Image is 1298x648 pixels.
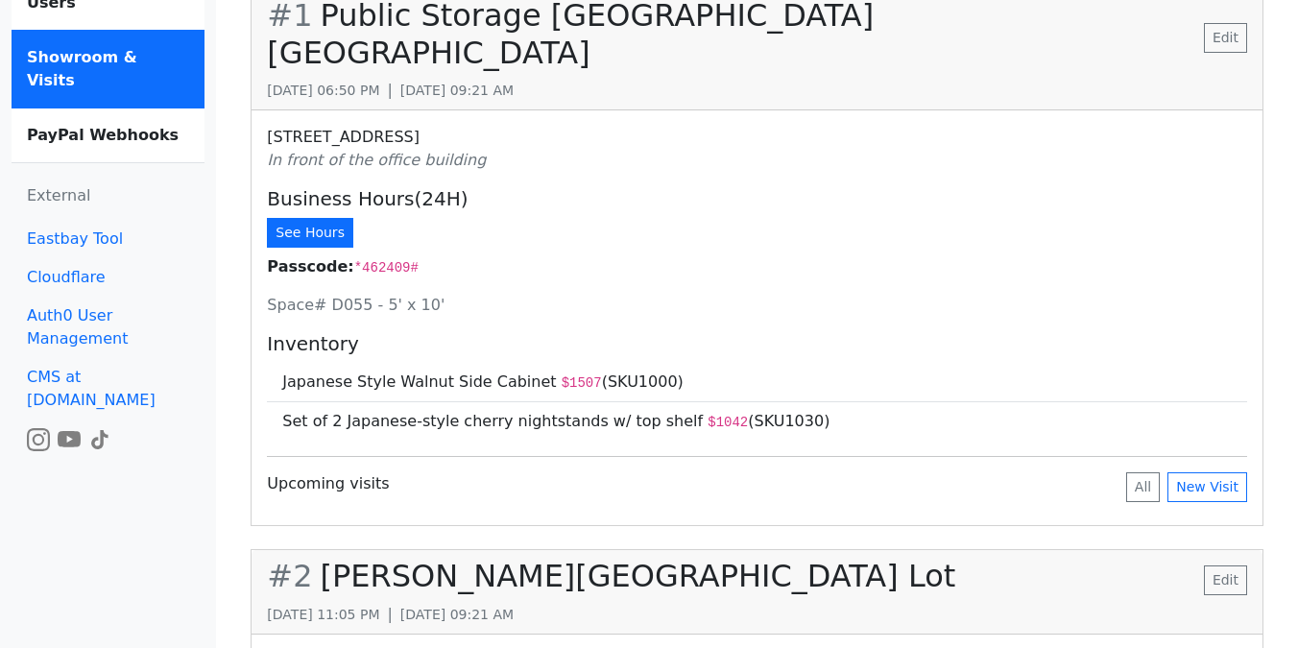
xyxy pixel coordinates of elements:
[400,607,514,622] small: [DATE] 09:21 AM
[267,187,1247,210] h5: Business Hours(24H)
[12,30,204,108] a: Showroom & Visits
[12,258,204,297] a: Cloudflare
[1204,565,1247,595] a: Edit
[88,429,111,447] a: Watch the build video or pictures on TikTok
[1204,23,1247,53] a: Edit
[12,297,204,358] a: Auth0 User Management
[27,186,90,204] span: External
[27,48,137,89] b: Showroom & Visits
[267,257,353,276] b: Passcode:
[267,151,486,169] i: In front of the office building
[267,126,1247,172] p: [STREET_ADDRESS]
[400,83,514,98] small: [DATE] 09:21 AM
[267,558,955,594] h2: [PERSON_NAME][GEOGRAPHIC_DATA] Lot
[267,607,379,622] small: [DATE] 11:05 PM
[708,415,748,430] code: $ 1042
[1167,472,1247,502] a: New Visit
[12,220,204,258] a: Eastbay Tool
[387,81,392,99] span: |
[267,294,1247,317] p: Space# D055 - 5' x 10'
[267,402,1247,441] li: Set of 2 Japanese-style cherry nightstands w/ top shelf (SKU 1030 )
[27,126,179,144] b: PayPal Webhooks
[27,429,50,447] a: Watch the build video or pictures on Instagram
[267,83,379,98] small: [DATE] 06:50 PM
[267,558,312,594] span: # 2
[267,218,353,248] button: See Hours
[387,605,392,623] span: |
[267,363,1247,402] li: Japanese Style Walnut Side Cabinet (SKU 1000 )
[562,375,602,391] code: $ 1507
[58,429,81,447] a: Watch the build video or pictures on YouTube
[267,332,1247,355] h5: Inventory
[354,260,419,276] code: *462409#
[12,358,204,420] a: CMS at [DOMAIN_NAME]
[1126,472,1160,502] button: All
[267,474,389,492] h3: Upcoming visits
[12,108,204,162] a: PayPal Webhooks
